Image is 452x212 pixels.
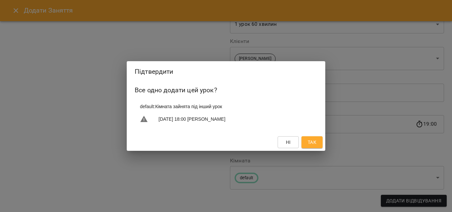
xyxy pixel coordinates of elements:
[135,101,317,112] li: default : Кімната зайнята під інший урок
[135,112,317,126] li: [DATE] 18:00 [PERSON_NAME]
[308,138,316,146] span: Так
[135,85,317,95] h6: Все одно додати цей урок?
[278,136,299,148] button: Ні
[301,136,323,148] button: Так
[135,66,317,77] h2: Підтвердити
[286,138,291,146] span: Ні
